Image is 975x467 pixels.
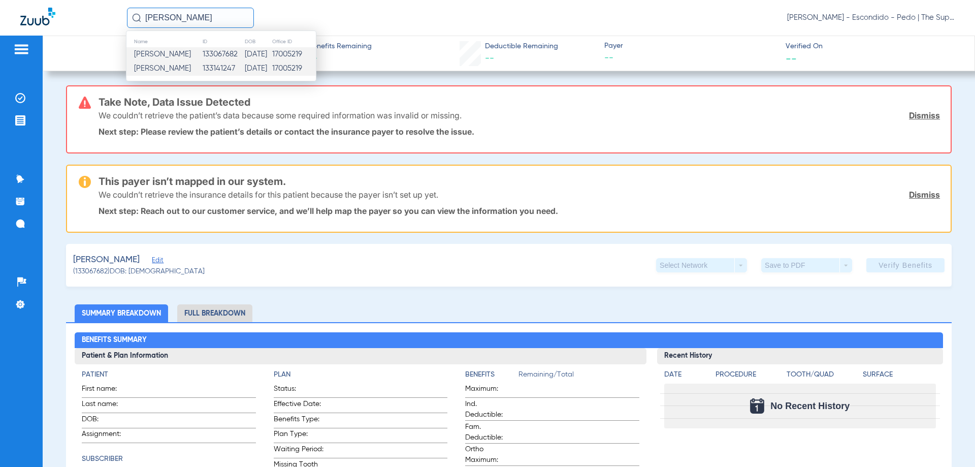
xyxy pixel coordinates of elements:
[79,97,91,109] img: error-icon
[272,61,316,76] td: 17005219
[132,13,141,22] img: Search Icon
[73,266,205,277] span: (133067682) DOB: [DEMOGRAPHIC_DATA]
[786,53,797,64] span: --
[274,429,323,443] span: Plan Type:
[924,418,975,467] iframe: Chat Widget
[664,369,707,384] app-breakdown-title: Date
[465,444,515,465] span: Ortho Maximum:
[274,444,323,458] span: Waiting Period:
[863,369,935,380] h4: Surface
[308,41,372,52] span: Benefits Remaining
[244,47,272,61] td: [DATE]
[244,36,272,47] th: DOB
[75,332,942,349] h2: Benefits Summary
[202,47,244,61] td: 133067682
[274,384,323,397] span: Status:
[202,61,244,76] td: 133141247
[82,399,132,413] span: Last name:
[272,47,316,61] td: 17005219
[127,8,254,28] input: Search for patients
[272,36,316,47] th: Office ID
[274,369,447,380] h4: Plan
[177,304,252,322] li: Full Breakdown
[664,369,707,380] h4: Date
[518,369,639,384] span: Remaining/Total
[126,36,202,47] th: Name
[75,304,168,322] li: Summary Breakdown
[99,190,438,200] p: We couldn’t retrieve the insurance details for this patient because the payer isn’t set up yet.
[465,369,518,384] app-breakdown-title: Benefits
[657,348,943,364] h3: Recent History
[604,52,777,65] span: --
[716,369,783,380] h4: Procedure
[75,348,646,364] h3: Patient & Plan Information
[465,422,515,443] span: Fam. Deductible:
[99,97,940,107] h3: Take Note, Data Issue Detected
[750,398,764,414] img: Calendar
[134,65,191,72] span: [PERSON_NAME]
[99,110,462,120] p: We couldn’t retrieve the patient’s data because some required information was invalid or missing.
[485,54,494,63] span: --
[909,110,940,120] a: Dismiss
[82,384,132,397] span: First name:
[73,254,140,266] span: [PERSON_NAME]
[863,369,935,384] app-breakdown-title: Surface
[604,41,777,51] span: Payer
[244,61,272,76] td: [DATE]
[465,369,518,380] h4: Benefits
[82,369,255,380] h4: Patient
[82,429,132,443] span: Assignment:
[274,414,323,428] span: Benefits Type:
[13,43,29,55] img: hamburger-icon
[770,401,850,411] span: No Recent History
[787,369,859,380] h4: Tooth/Quad
[152,257,161,266] span: Edit
[202,36,244,47] th: ID
[465,399,515,420] span: Ind. Deductible:
[716,369,783,384] app-breakdown-title: Procedure
[787,13,955,23] span: [PERSON_NAME] - Escondido - Pedo | The Super Dentists
[786,41,958,52] span: Verified On
[465,384,515,397] span: Maximum:
[99,127,940,137] p: Next step: Please review the patient’s details or contact the insurance payer to resolve the issue.
[99,206,940,216] p: Next step: Reach out to our customer service, and we’ll help map the payer so you can view the in...
[274,399,323,413] span: Effective Date:
[82,414,132,428] span: DOB:
[20,8,55,25] img: Zuub Logo
[79,176,91,188] img: warning-icon
[99,176,940,186] h3: This payer isn’t mapped in our system.
[134,50,191,58] span: [PERSON_NAME]
[82,454,255,464] h4: Subscriber
[909,190,940,200] a: Dismiss
[485,41,558,52] span: Deductible Remaining
[787,369,859,384] app-breakdown-title: Tooth/Quad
